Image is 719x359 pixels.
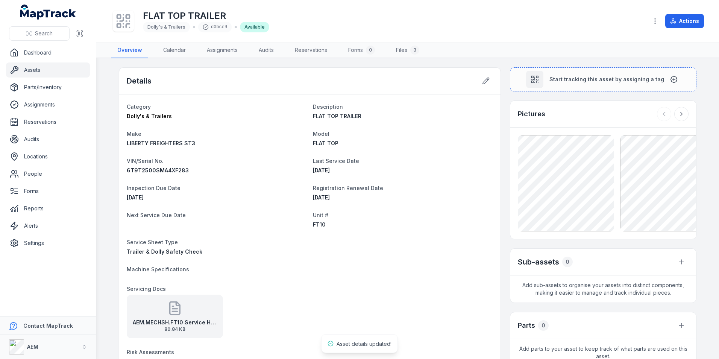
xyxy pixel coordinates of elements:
div: d0bce9 [198,22,232,32]
span: Dolly's & Trailers [127,113,172,119]
a: MapTrack [20,5,76,20]
a: Parts/Inventory [6,80,90,95]
span: Start tracking this asset by assigning a tag [549,76,664,83]
strong: AEM.MECHSH.FT10 Service History [DATE] [133,319,217,326]
a: Assignments [6,97,90,112]
span: Registration Renewal Date [313,185,383,191]
span: Machine Specifications [127,266,189,272]
a: Calendar [157,43,192,58]
span: Next Service Due Date [127,212,186,218]
span: Search [35,30,53,37]
button: Actions [665,14,704,28]
span: VIN/Serial No. [127,158,164,164]
span: Dolly's & Trailers [147,24,185,30]
h2: Details [127,76,152,86]
span: Risk Assessments [127,349,174,355]
a: Locations [6,149,90,164]
h3: Pictures [518,109,545,119]
a: Assets [6,62,90,78]
span: Category [127,103,151,110]
span: Trailer & Dolly Safety Check [127,248,202,255]
span: Servicing Docs [127,286,166,292]
a: Overview [111,43,148,58]
span: [DATE] [313,194,330,201]
h2: Sub-assets [518,257,559,267]
a: Reports [6,201,90,216]
span: [DATE] [127,194,144,201]
a: Reservations [289,43,333,58]
span: Description [313,103,343,110]
a: People [6,166,90,181]
a: Files3 [390,43,425,58]
div: 0 [562,257,573,267]
div: 0 [538,320,549,331]
time: 25/06/2025, 12:00:00 am [313,167,330,173]
span: [DATE] [313,167,330,173]
span: LIBERTY FREIGHTERS ST3 [127,140,195,146]
span: 80.84 KB [133,326,217,332]
span: Make [127,131,141,137]
span: FT10 [313,221,326,228]
a: Assignments [201,43,244,58]
span: Service Sheet Type [127,239,178,245]
a: Dashboard [6,45,90,60]
h3: Parts [518,320,535,331]
a: Reservations [6,114,90,129]
span: Unit # [313,212,328,218]
button: Search [9,26,70,41]
strong: AEM [27,344,38,350]
span: Model [313,131,329,137]
a: Forms [6,184,90,199]
a: Alerts [6,218,90,233]
strong: Contact MapTrack [23,322,73,329]
div: 0 [366,46,375,55]
a: Settings [6,236,90,251]
span: Inspection Due Date [127,185,181,191]
a: Audits [253,43,280,58]
a: Audits [6,132,90,147]
span: FLAT TOP [313,140,338,146]
button: Start tracking this asset by assigning a tag [510,67,696,91]
span: FLAT TOP TRAILER [313,113,361,119]
span: 6T9T2500SMA4XF283 [127,167,189,173]
div: 3 [410,46,419,55]
h1: FLAT TOP TRAILER [143,10,269,22]
span: Asset details updated! [337,341,391,347]
time: 23/01/2026, 12:00:00 am [127,194,144,201]
a: Forms0 [342,43,381,58]
span: Last Service Date [313,158,359,164]
span: Add sub-assets to organise your assets into distinct components, making it easier to manage and t... [510,275,696,303]
div: Available [240,22,269,32]
time: 23/12/2025, 12:00:00 am [313,194,330,201]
